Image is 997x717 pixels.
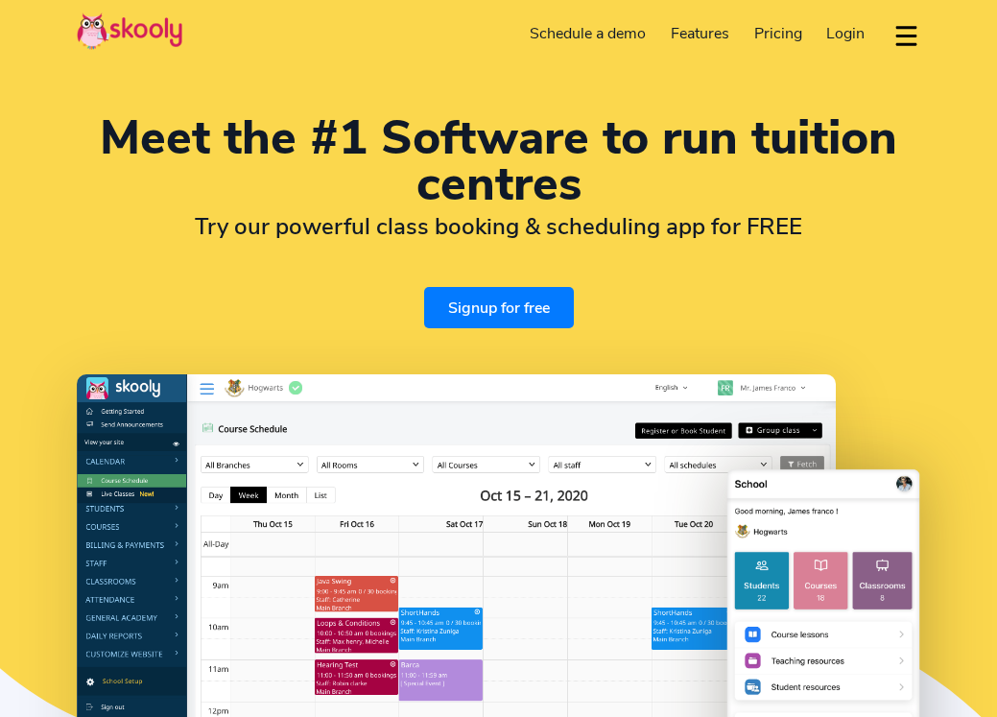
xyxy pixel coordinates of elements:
[518,18,659,49] a: Schedule a demo
[754,23,802,44] span: Pricing
[742,18,815,49] a: Pricing
[77,115,920,207] h1: Meet the #1 Software to run tuition centres
[826,23,865,44] span: Login
[424,287,574,328] a: Signup for free
[658,18,742,49] a: Features
[892,13,920,58] button: dropdown menu
[814,18,877,49] a: Login
[77,12,182,50] img: Skooly
[77,212,920,241] h2: Try our powerful class booking & scheduling app for FREE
